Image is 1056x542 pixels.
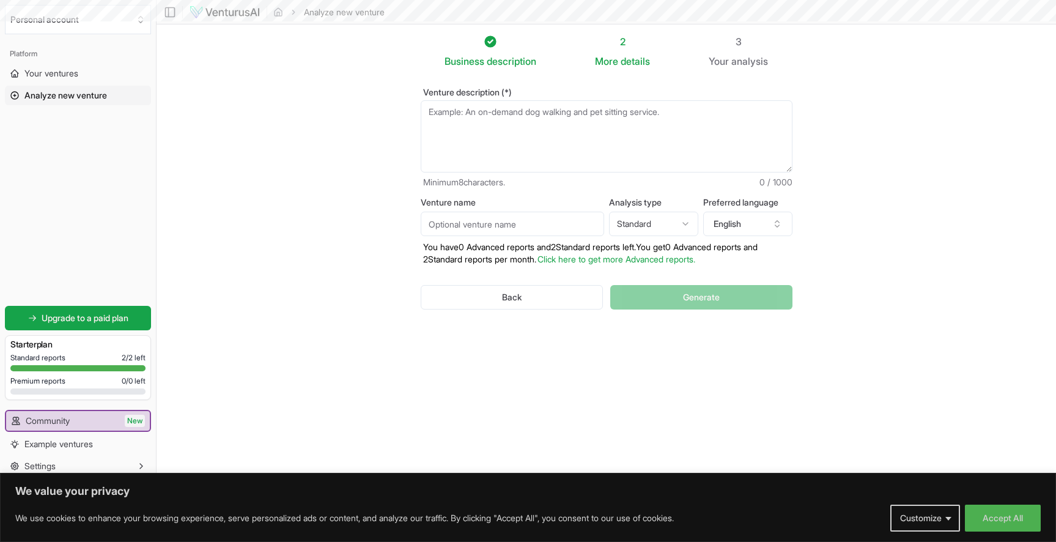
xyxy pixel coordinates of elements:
span: Minimum 8 characters. [423,176,505,188]
span: New [125,415,145,427]
h3: Starter plan [10,338,146,351]
span: More [595,54,618,69]
button: Accept All [965,505,1041,532]
p: We value your privacy [15,484,1041,499]
a: Your ventures [5,64,151,83]
p: We use cookies to enhance your browsing experience, serve personalized ads or content, and analyz... [15,511,674,525]
span: 0 / 1000 [759,176,792,188]
span: description [487,55,536,67]
div: Platform [5,44,151,64]
span: Analyze new venture [24,89,107,102]
span: Example ventures [24,438,93,450]
a: CommunityNew [6,411,150,431]
span: Business [445,54,484,69]
button: Settings [5,456,151,476]
label: Preferred language [703,198,792,207]
a: Upgrade to a paid plan [5,306,151,330]
span: Community [26,415,70,427]
span: Settings [24,460,56,472]
span: details [621,55,650,67]
p: You have 0 Advanced reports and 2 Standard reports left. Y ou get 0 Advanced reports and 2 Standa... [421,241,792,265]
label: Venture description (*) [421,88,792,97]
input: Optional venture name [421,212,604,236]
span: Premium reports [10,376,65,386]
button: Back [421,285,604,310]
span: Your ventures [24,67,78,80]
span: 0 / 0 left [122,376,146,386]
a: Click here to get more Advanced reports. [537,254,695,264]
button: English [703,212,792,236]
button: Customize [890,505,960,532]
span: Upgrade to a paid plan [42,312,128,324]
div: 2 [595,34,650,49]
label: Analysis type [609,198,698,207]
span: Standard reports [10,353,65,363]
div: 3 [709,34,768,49]
a: Example ventures [5,434,151,454]
a: Analyze new venture [5,86,151,105]
span: analysis [731,55,768,67]
span: Your [709,54,729,69]
span: 2 / 2 left [122,353,146,363]
label: Venture name [421,198,604,207]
